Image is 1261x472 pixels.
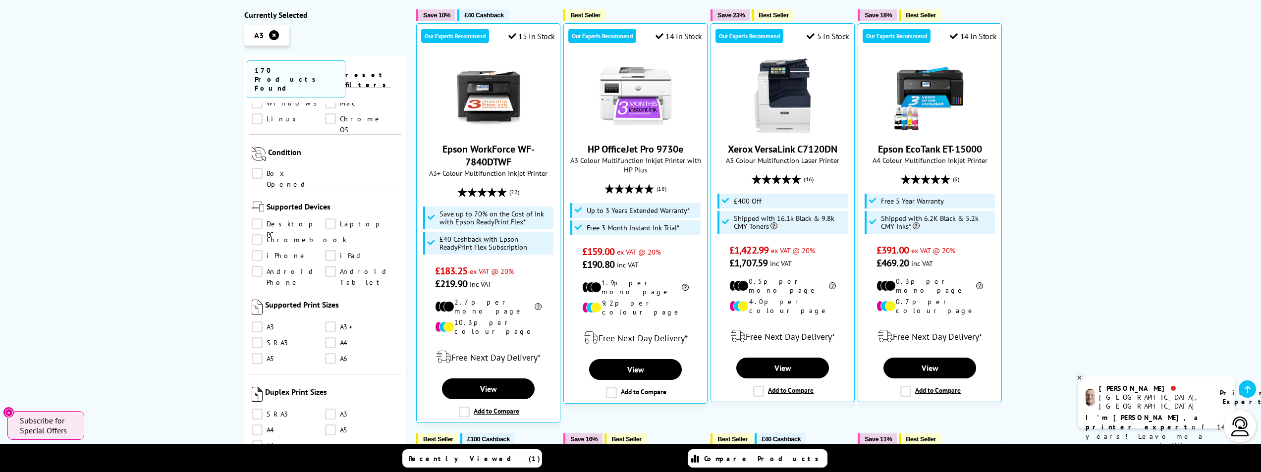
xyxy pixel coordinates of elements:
[858,433,897,445] button: Save 11%
[252,440,326,451] a: A6
[715,29,783,43] div: Our Experts Recommend
[457,9,508,21] button: £40 Cashback
[704,454,824,463] span: Compare Products
[883,358,976,378] a: View
[568,29,636,43] div: Our Experts Recommend
[252,337,326,348] a: SRA3
[752,9,794,21] button: Best Seller
[858,9,897,21] button: Save 18%
[950,31,996,41] div: 14 In Stock
[422,343,555,371] div: modal_delivery
[252,113,326,124] a: Linux
[509,183,519,202] span: (22)
[268,147,399,163] span: Condition
[439,210,551,226] span: Save up to 70% on the Cost of Ink with Epson ReadyPrint Flex*
[325,218,399,229] a: Laptop
[252,387,263,402] img: Duplex Print Sizes
[863,322,996,350] div: modal_delivery
[604,433,647,445] button: Best Seller
[906,435,936,443] span: Best Seller
[421,29,489,43] div: Our Experts Recommend
[409,454,541,463] span: Recently Viewed (1)
[435,264,467,277] span: £183.25
[252,98,326,108] a: Windows
[877,257,909,269] span: £469.20
[3,407,14,418] button: Close
[423,435,453,443] span: Best Seller
[657,179,666,198] span: (18)
[734,214,846,230] span: Shipped with 16.1k Black & 9.8k CMY Toners
[1099,393,1207,411] div: [GEOGRAPHIC_DATA], [GEOGRAPHIC_DATA]
[711,433,753,445] button: Best Seller
[755,433,806,445] button: £40 Cashback
[345,70,391,89] a: reset filters
[606,387,666,398] label: Add to Compare
[435,298,542,315] li: 2.7p per mono page
[877,297,983,315] li: 0.7p per colour page
[416,433,458,445] button: Best Seller
[878,143,982,156] a: Epson EcoTank ET-15000
[807,31,849,41] div: 5 In Stock
[900,386,961,397] label: Add to Compare
[252,300,263,315] img: Supported Print Sizes
[325,266,399,277] a: Android Tablet
[570,435,598,443] span: Save 16%
[881,197,944,205] span: Free 5 Year Warranty
[1086,389,1095,406] img: ashley-livechat.png
[252,250,326,261] a: iPhone
[252,409,326,420] a: SRA3
[588,143,683,156] a: HP OfficeJet Pro 9730e
[563,433,603,445] button: Save 16%
[617,247,661,257] span: ex VAT @ 20%
[729,277,836,295] li: 0.5p per mono page
[599,58,673,133] img: HP OfficeJet Pro 9730e
[656,31,702,41] div: 14 In Stock
[247,60,345,98] span: 170 Products Found
[451,125,526,135] a: Epson WorkForce WF-7840DTWF
[439,235,551,251] span: £40 Cashback with Epson ReadyPrint Flex Subscription
[422,168,555,178] span: A3+ Colour Multifunction Inkjet Printer
[254,30,264,40] span: A3
[467,435,510,443] span: £100 Cashback
[711,9,750,21] button: Save 23%
[451,58,526,133] img: Epson WorkForce WF-7840DTWF
[569,324,702,352] div: modal_delivery
[20,416,74,435] span: Subscribe for Special Offers
[267,202,399,213] span: Supported Devices
[906,11,936,19] span: Best Seller
[325,353,399,364] a: A6
[563,9,605,21] button: Best Seller
[729,244,768,257] span: £1,422.99
[435,277,467,290] span: £219.90
[442,378,534,399] a: View
[252,234,347,245] a: Chromebook
[617,260,639,269] span: inc VAT
[728,143,837,156] a: Xerox VersaLink C7120DN
[423,11,450,19] span: Save 10%
[893,58,967,133] img: Epson EcoTank ET-15000
[762,435,801,443] span: £40 Cashback
[416,9,455,21] button: Save 10%
[1086,413,1227,460] p: of 14 years! Leave me a message and I'll respond ASAP
[717,435,748,443] span: Best Seller
[508,31,555,41] div: 15 In Stock
[1086,413,1201,431] b: I'm [PERSON_NAME], a printer expert
[587,207,690,214] span: Up to 3 Years Extended Warranty*
[252,266,326,277] a: Android Phone
[611,435,642,443] span: Best Seller
[599,125,673,135] a: HP OfficeJet Pro 9730e
[589,359,681,380] a: View
[770,259,792,268] span: inc VAT
[877,277,983,295] li: 0.3p per mono page
[899,9,941,21] button: Best Seller
[899,433,941,445] button: Best Seller
[953,170,959,189] span: (6)
[402,449,542,468] a: Recently Viewed (1)
[459,407,519,418] label: Add to Compare
[734,197,762,205] span: £400 Off
[464,11,503,19] span: £40 Cashback
[582,258,614,271] span: £190.80
[470,279,492,289] span: inc VAT
[582,278,689,296] li: 1.9p per mono page
[893,125,967,135] a: Epson EcoTank ET-15000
